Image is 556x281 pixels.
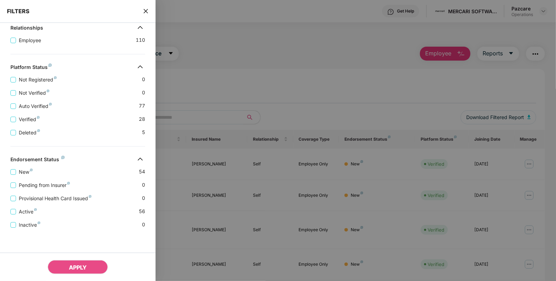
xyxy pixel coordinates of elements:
[37,116,40,119] img: svg+xml;base64,PHN2ZyB4bWxucz0iaHR0cDovL3d3dy53My5vcmcvMjAwMC9zdmciIHdpZHRoPSI4IiBoZWlnaHQ9IjgiIH...
[142,128,145,136] span: 5
[34,208,37,211] img: svg+xml;base64,PHN2ZyB4bWxucz0iaHR0cDovL3d3dy53My5vcmcvMjAwMC9zdmciIHdpZHRoPSI4IiBoZWlnaHQ9IjgiIH...
[48,63,52,67] img: svg+xml;base64,PHN2ZyB4bWxucz0iaHR0cDovL3d3dy53My5vcmcvMjAwMC9zdmciIHdpZHRoPSI4IiBoZWlnaHQ9IjgiIH...
[139,115,145,123] span: 28
[48,260,108,274] button: APPLY
[47,89,49,92] img: svg+xml;base64,PHN2ZyB4bWxucz0iaHR0cDovL3d3dy53My5vcmcvMjAwMC9zdmciIHdpZHRoPSI4IiBoZWlnaHQ9IjgiIH...
[135,22,146,33] img: svg+xml;base64,PHN2ZyB4bWxucz0iaHR0cDovL3d3dy53My5vcmcvMjAwMC9zdmciIHdpZHRoPSIzMiIgaGVpZ2h0PSIzMi...
[142,89,145,97] span: 0
[16,181,73,189] span: Pending from Insurer
[89,195,92,198] img: svg+xml;base64,PHN2ZyB4bWxucz0iaHR0cDovL3d3dy53My5vcmcvMjAwMC9zdmciIHdpZHRoPSI4IiBoZWlnaHQ9IjgiIH...
[139,102,145,110] span: 77
[142,194,145,202] span: 0
[10,64,52,72] div: Platform Status
[16,168,35,176] span: New
[16,129,43,136] span: Deleted
[49,103,52,106] img: svg+xml;base64,PHN2ZyB4bWxucz0iaHR0cDovL3d3dy53My5vcmcvMjAwMC9zdmciIHdpZHRoPSI4IiBoZWlnaHQ9IjgiIH...
[61,156,65,159] img: svg+xml;base64,PHN2ZyB4bWxucz0iaHR0cDovL3d3dy53My5vcmcvMjAwMC9zdmciIHdpZHRoPSI4IiBoZWlnaHQ9IjgiIH...
[10,25,43,33] div: Relationships
[54,76,57,79] img: svg+xml;base64,PHN2ZyB4bWxucz0iaHR0cDovL3d3dy53My5vcmcvMjAwMC9zdmciIHdpZHRoPSI4IiBoZWlnaHQ9IjgiIH...
[142,76,145,84] span: 0
[136,36,145,44] span: 110
[67,182,70,185] img: svg+xml;base64,PHN2ZyB4bWxucz0iaHR0cDovL3d3dy53My5vcmcvMjAwMC9zdmciIHdpZHRoPSI4IiBoZWlnaHQ9IjgiIH...
[38,221,40,224] img: svg+xml;base64,PHN2ZyB4bWxucz0iaHR0cDovL3d3dy53My5vcmcvMjAwMC9zdmciIHdpZHRoPSI4IiBoZWlnaHQ9IjgiIH...
[142,221,145,229] span: 0
[10,156,65,165] div: Endorsement Status
[16,102,55,110] span: Auto Verified
[16,89,52,97] span: Not Verified
[7,8,30,15] span: FILTERS
[37,129,40,132] img: svg+xml;base64,PHN2ZyB4bWxucz0iaHR0cDovL3d3dy53My5vcmcvMjAwMC9zdmciIHdpZHRoPSI4IiBoZWlnaHQ9IjgiIH...
[30,169,33,171] img: svg+xml;base64,PHN2ZyB4bWxucz0iaHR0cDovL3d3dy53My5vcmcvMjAwMC9zdmciIHdpZHRoPSI4IiBoZWlnaHQ9IjgiIH...
[16,76,59,84] span: Not Registered
[16,37,44,44] span: Employee
[16,116,42,123] span: Verified
[139,168,145,176] span: 54
[69,264,87,271] span: APPLY
[139,208,145,216] span: 56
[143,8,149,15] span: close
[135,61,146,72] img: svg+xml;base64,PHN2ZyB4bWxucz0iaHR0cDovL3d3dy53My5vcmcvMjAwMC9zdmciIHdpZHRoPSIzMiIgaGVpZ2h0PSIzMi...
[135,154,146,165] img: svg+xml;base64,PHN2ZyB4bWxucz0iaHR0cDovL3d3dy53My5vcmcvMjAwMC9zdmciIHdpZHRoPSIzMiIgaGVpZ2h0PSIzMi...
[16,221,43,229] span: Inactive
[16,208,40,216] span: Active
[142,181,145,189] span: 0
[16,195,94,202] span: Provisional Health Card Issued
